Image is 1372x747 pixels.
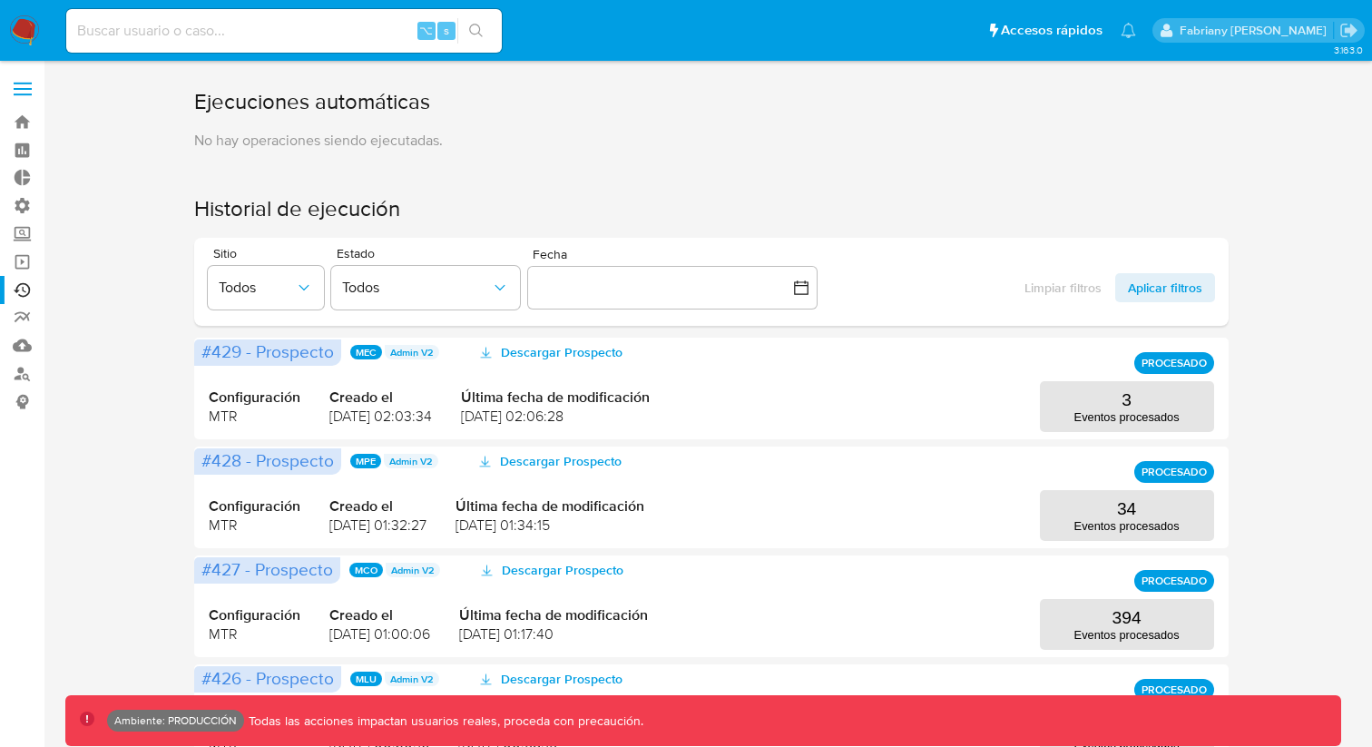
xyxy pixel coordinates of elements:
[244,713,643,730] p: Todas las acciones impactan usuarios reales, proceda con precaución.
[444,22,449,39] span: s
[1180,22,1333,39] p: fabriany.orrego@mercadolibre.com.co
[1001,21,1102,40] span: Accesos rápidos
[66,19,502,43] input: Buscar usuario o caso...
[457,18,495,44] button: search-icon
[1339,21,1358,40] a: Salir
[114,717,237,724] p: Ambiente: PRODUCCIÓN
[419,22,433,39] span: ⌥
[1121,23,1136,38] a: Notificaciones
